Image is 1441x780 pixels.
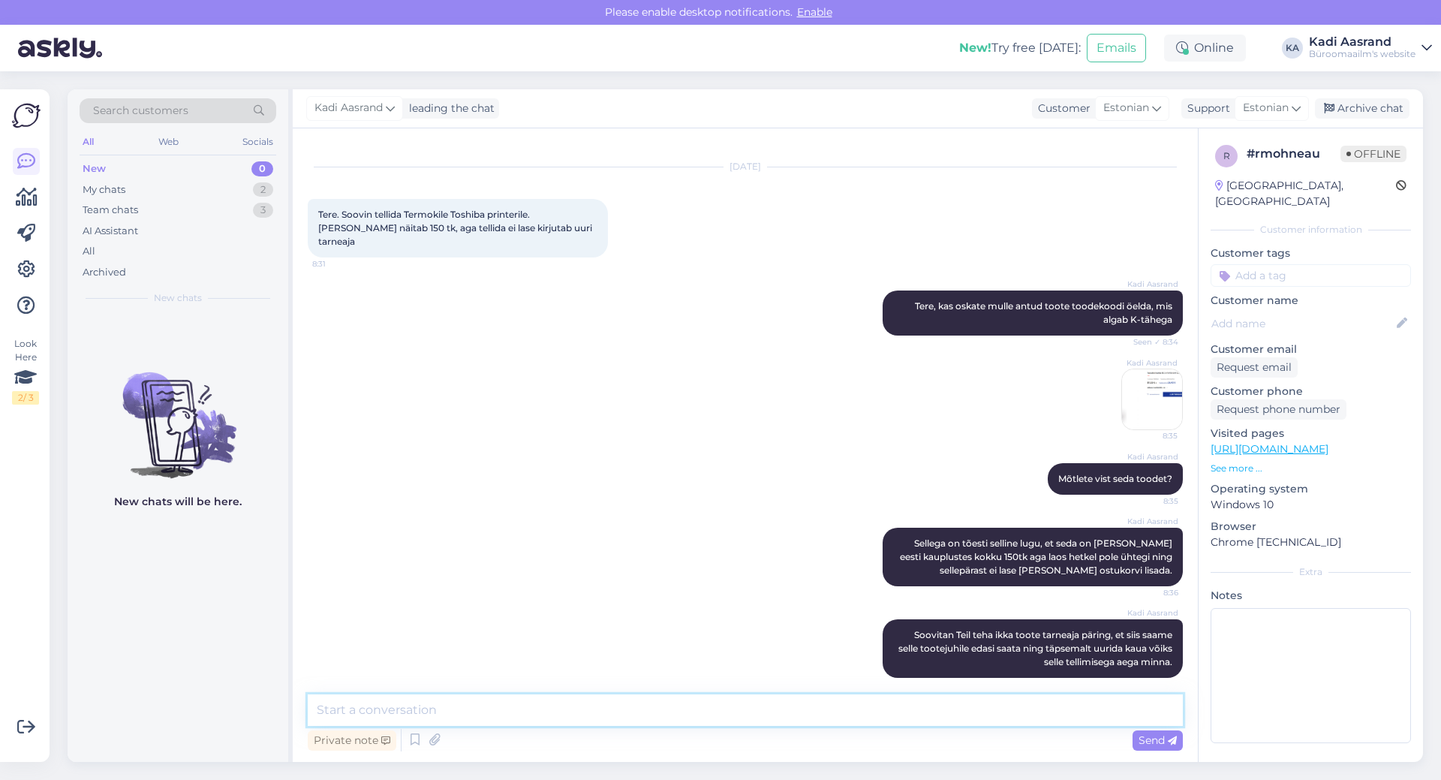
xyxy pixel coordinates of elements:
[1103,100,1149,116] span: Estonian
[1211,497,1411,513] p: Windows 10
[1122,587,1178,598] span: 8:36
[12,391,39,405] div: 2 / 3
[83,182,125,197] div: My chats
[1211,264,1411,287] input: Add a tag
[1087,34,1146,62] button: Emails
[318,209,594,247] span: Tere. Soovin tellida Termokile Toshiba printerile. [PERSON_NAME] näitab 150 tk, aga tellida ei la...
[68,345,288,480] img: No chats
[154,291,202,305] span: New chats
[1211,223,1411,236] div: Customer information
[1211,342,1411,357] p: Customer email
[251,161,273,176] div: 0
[93,103,188,119] span: Search customers
[1211,481,1411,497] p: Operating system
[1164,35,1246,62] div: Online
[114,494,242,510] p: New chats will be here.
[1340,146,1406,162] span: Offline
[1211,293,1411,309] p: Customer name
[1122,369,1182,429] img: Attachment
[1122,516,1178,527] span: Kadi Aasrand
[1211,315,1394,332] input: Add name
[1122,495,1178,507] span: 8:35
[1211,357,1298,378] div: Request email
[1247,145,1340,163] div: # rmohneau
[83,224,138,239] div: AI Assistant
[1215,178,1396,209] div: [GEOGRAPHIC_DATA], [GEOGRAPHIC_DATA]
[1139,733,1177,747] span: Send
[1211,426,1411,441] p: Visited pages
[1211,384,1411,399] p: Customer phone
[1058,473,1172,484] span: Mõtlete vist seda toodet?
[959,41,991,55] b: New!
[308,160,1183,173] div: [DATE]
[900,538,1175,576] span: Sellega on tõesti selline lugu, et seda on [PERSON_NAME] eesti kauplustes kokku 150tk aga laos he...
[253,182,273,197] div: 2
[83,161,106,176] div: New
[1121,357,1178,369] span: Kadi Aasrand
[12,101,41,130] img: Askly Logo
[1315,98,1409,119] div: Archive chat
[1309,48,1415,60] div: Büroomaailm's website
[80,132,97,152] div: All
[898,629,1175,667] span: Soovitan Teil teha ikka toote tarneaja päring, et siis saame selle tootejuhile edasi saata ning t...
[1121,430,1178,441] span: 8:35
[1211,588,1411,604] p: Notes
[1223,150,1230,161] span: r
[1211,519,1411,535] p: Browser
[1309,36,1432,60] a: Kadi AasrandBüroomaailm's website
[1211,399,1346,420] div: Request phone number
[1181,101,1230,116] div: Support
[403,101,495,116] div: leading the chat
[1211,535,1411,550] p: Chrome [TECHNICAL_ID]
[1122,607,1178,619] span: Kadi Aasrand
[253,203,273,218] div: 3
[239,132,276,152] div: Socials
[1309,36,1415,48] div: Kadi Aasrand
[1122,451,1178,462] span: Kadi Aasrand
[83,203,138,218] div: Team chats
[1211,462,1411,475] p: See more ...
[959,39,1081,57] div: Try free [DATE]:
[312,258,369,270] span: 8:31
[1122,336,1178,348] span: Seen ✓ 8:34
[1211,245,1411,261] p: Customer tags
[1282,38,1303,59] div: KA
[12,337,39,405] div: Look Here
[83,265,126,280] div: Archived
[1211,442,1328,456] a: [URL][DOMAIN_NAME]
[793,5,837,19] span: Enable
[1032,101,1091,116] div: Customer
[155,132,182,152] div: Web
[308,730,396,751] div: Private note
[915,300,1175,325] span: Tere, kas oskate mulle antud toote toodekoodi öelda, mis algab K-tähega
[1243,100,1289,116] span: Estonian
[1122,279,1178,290] span: Kadi Aasrand
[314,100,383,116] span: Kadi Aasrand
[83,244,95,259] div: All
[1122,679,1178,690] span: 8:38
[1211,565,1411,579] div: Extra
